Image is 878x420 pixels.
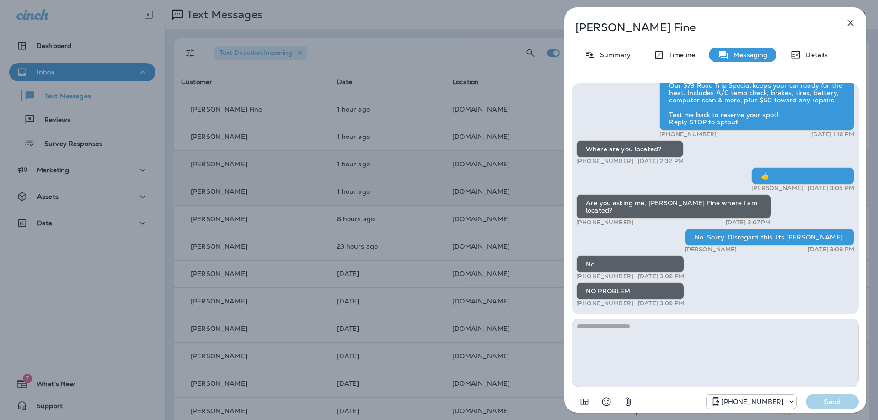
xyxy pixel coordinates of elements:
div: Are you asking me, [PERSON_NAME] Fine where I am located? [576,194,771,219]
p: Messaging [729,51,767,58]
div: +1 (424) 433-6149 [707,396,796,407]
p: [DATE] 3:09 PM [638,273,684,280]
div: NO PROBLEM [576,282,684,300]
p: Summary [595,51,631,58]
p: [PHONE_NUMBER] [576,273,633,280]
p: [DATE] 2:32 PM [638,158,684,165]
p: Timeline [664,51,695,58]
p: [PHONE_NUMBER] [576,158,633,165]
p: [PERSON_NAME] Fine [575,21,825,34]
p: [DATE] 1:16 PM [811,131,854,138]
p: [PERSON_NAME] [685,246,737,253]
p: [PHONE_NUMBER] [721,398,783,405]
button: Add in a premade template [575,393,594,411]
button: Select an emoji [597,393,616,411]
p: [DATE] 3:09 PM [638,300,684,307]
div: No. Sorry. Disregard this. Its [PERSON_NAME]. [685,229,854,246]
p: [DATE] 3:07 PM [726,219,771,226]
div: Where are you located? [576,140,684,158]
p: [DATE] 3:08 PM [808,246,854,253]
p: [PHONE_NUMBER] [576,219,633,226]
p: [PHONE_NUMBER] [659,131,717,138]
p: Details [801,51,828,58]
p: [PERSON_NAME] [751,185,803,192]
p: [DATE] 3:05 PM [808,185,854,192]
div: Hi [PERSON_NAME], this is [PERSON_NAME] from Secret MBZ. Summer heat is here, but don't worry. Ou... [659,62,854,131]
p: [PHONE_NUMBER] [576,300,633,307]
div: 👍 [751,167,854,185]
div: No [576,255,684,273]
